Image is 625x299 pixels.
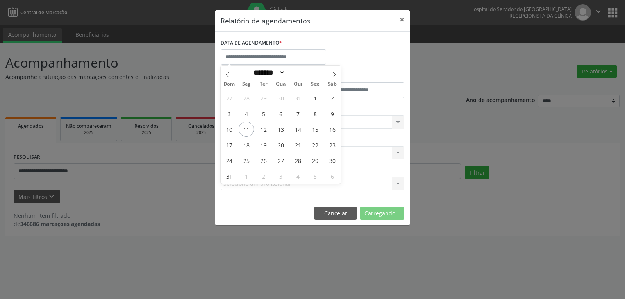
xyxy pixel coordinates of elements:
span: Agosto 24, 2025 [221,153,237,168]
span: Setembro 6, 2025 [325,168,340,184]
span: Agosto 9, 2025 [325,106,340,121]
span: Qua [272,82,289,87]
span: Agosto 26, 2025 [256,153,271,168]
span: Agosto 30, 2025 [325,153,340,168]
label: ATÉ [314,70,404,82]
span: Agosto 14, 2025 [290,122,305,137]
span: Agosto 1, 2025 [307,90,323,106]
span: Sáb [324,82,341,87]
span: Agosto 25, 2025 [239,153,254,168]
span: Agosto 13, 2025 [273,122,288,137]
span: Agosto 15, 2025 [307,122,323,137]
span: Sex [307,82,324,87]
span: Agosto 5, 2025 [256,106,271,121]
span: Agosto 3, 2025 [221,106,237,121]
button: Close [394,10,410,29]
span: Agosto 10, 2025 [221,122,237,137]
span: Agosto 12, 2025 [256,122,271,137]
span: Agosto 8, 2025 [307,106,323,121]
label: DATA DE AGENDAMENTO [221,37,282,49]
span: Dom [221,82,238,87]
span: Setembro 3, 2025 [273,168,288,184]
span: Seg [238,82,255,87]
span: Agosto 7, 2025 [290,106,305,121]
span: Agosto 20, 2025 [273,137,288,152]
span: Ter [255,82,272,87]
span: Agosto 19, 2025 [256,137,271,152]
span: Julho 30, 2025 [273,90,288,106]
span: Agosto 29, 2025 [307,153,323,168]
span: Agosto 31, 2025 [221,168,237,184]
span: Julho 29, 2025 [256,90,271,106]
h5: Relatório de agendamentos [221,16,310,26]
span: Agosto 2, 2025 [325,90,340,106]
span: Julho 27, 2025 [221,90,237,106]
span: Setembro 2, 2025 [256,168,271,184]
span: Agosto 22, 2025 [307,137,323,152]
span: Julho 31, 2025 [290,90,305,106]
span: Setembro 5, 2025 [307,168,323,184]
span: Qui [289,82,307,87]
span: Agosto 18, 2025 [239,137,254,152]
span: Agosto 28, 2025 [290,153,305,168]
select: Month [251,68,285,77]
span: Agosto 16, 2025 [325,122,340,137]
span: Agosto 11, 2025 [239,122,254,137]
span: Agosto 23, 2025 [325,137,340,152]
button: Cancelar [314,207,357,220]
span: Agosto 17, 2025 [221,137,237,152]
span: Agosto 21, 2025 [290,137,305,152]
input: Year [285,68,311,77]
span: Agosto 27, 2025 [273,153,288,168]
span: Agosto 6, 2025 [273,106,288,121]
span: Julho 28, 2025 [239,90,254,106]
span: Setembro 1, 2025 [239,168,254,184]
button: Carregando... [360,207,404,220]
span: Setembro 4, 2025 [290,168,305,184]
span: Agosto 4, 2025 [239,106,254,121]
